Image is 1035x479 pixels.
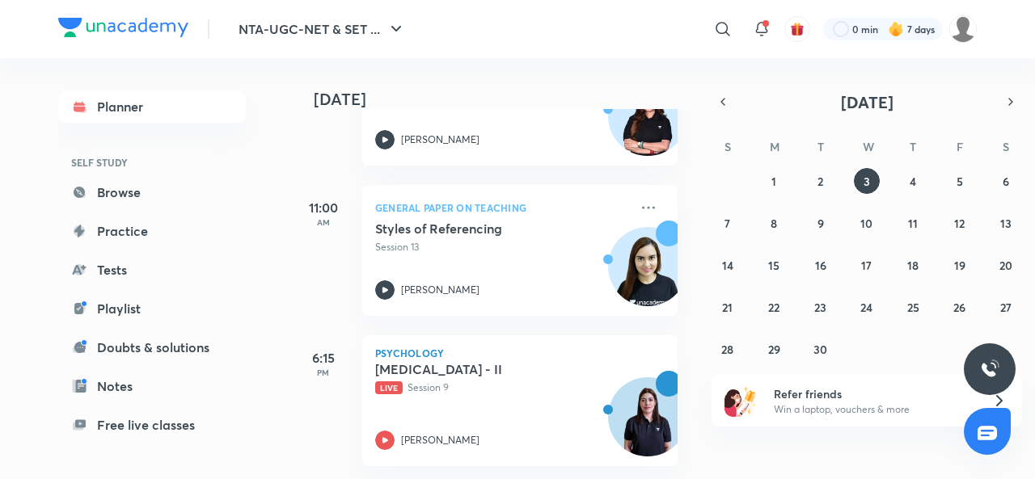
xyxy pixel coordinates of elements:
p: [PERSON_NAME] [401,283,479,297]
abbr: September 24, 2025 [860,300,872,315]
button: September 25, 2025 [900,294,926,320]
abbr: September 3, 2025 [864,174,870,189]
button: September 11, 2025 [900,210,926,236]
button: September 15, 2025 [761,252,787,278]
abbr: September 8, 2025 [771,216,777,231]
p: Session 9 [375,380,629,395]
button: September 8, 2025 [761,210,787,236]
button: avatar [784,16,810,42]
h5: Neuropsychological Tests - II [375,361,577,377]
button: [DATE] [734,90,999,113]
abbr: September 1, 2025 [771,174,776,189]
button: September 13, 2025 [993,210,1019,236]
button: September 21, 2025 [715,294,741,320]
img: referral [724,384,757,417]
img: ranjini [949,15,977,43]
button: September 4, 2025 [900,168,926,194]
abbr: September 7, 2025 [724,216,730,231]
button: September 18, 2025 [900,252,926,278]
abbr: September 26, 2025 [953,300,965,315]
p: Win a laptop, vouchers & more [774,402,973,417]
button: September 16, 2025 [808,252,834,278]
p: [PERSON_NAME] [401,132,479,147]
h5: 6:15 [291,348,356,368]
p: Session 13 [375,240,629,254]
button: NTA-UGC-NET & SET ... [229,13,416,45]
a: Notes [58,370,246,402]
abbr: Tuesday [817,139,824,154]
button: September 3, 2025 [854,168,880,194]
p: AM [291,217,356,227]
abbr: Friday [957,139,963,154]
h6: Refer friends [774,385,973,402]
abbr: September 25, 2025 [907,300,919,315]
img: ttu [980,359,999,379]
p: PM [291,368,356,377]
abbr: September 14, 2025 [722,258,733,273]
img: streak [888,21,904,37]
button: September 7, 2025 [715,210,741,236]
a: Free live classes [58,409,246,441]
button: September 26, 2025 [947,294,973,320]
abbr: September 19, 2025 [954,258,965,273]
img: avatar [790,22,805,36]
abbr: September 28, 2025 [721,342,733,357]
button: September 10, 2025 [854,210,880,236]
abbr: Thursday [910,139,916,154]
button: September 14, 2025 [715,252,741,278]
button: September 22, 2025 [761,294,787,320]
img: Avatar [609,86,686,163]
img: Avatar [609,236,686,313]
abbr: September 29, 2025 [768,342,780,357]
abbr: September 6, 2025 [1003,174,1009,189]
button: September 9, 2025 [808,210,834,236]
button: September 24, 2025 [854,294,880,320]
abbr: Wednesday [863,139,874,154]
button: September 27, 2025 [993,294,1019,320]
button: September 20, 2025 [993,252,1019,278]
button: September 17, 2025 [854,252,880,278]
button: September 29, 2025 [761,336,787,362]
button: September 6, 2025 [993,168,1019,194]
h5: 11:00 [291,198,356,217]
a: Playlist [58,292,246,325]
h6: SELF STUDY [58,149,246,176]
button: September 1, 2025 [761,168,787,194]
abbr: September 5, 2025 [957,174,963,189]
button: September 5, 2025 [947,168,973,194]
button: September 12, 2025 [947,210,973,236]
abbr: September 21, 2025 [722,300,733,315]
button: September 23, 2025 [808,294,834,320]
abbr: September 30, 2025 [813,342,827,357]
a: Practice [58,215,246,247]
button: September 28, 2025 [715,336,741,362]
abbr: September 22, 2025 [768,300,779,315]
h4: [DATE] [314,90,694,109]
a: Company Logo [58,18,188,41]
img: Company Logo [58,18,188,37]
abbr: September 9, 2025 [817,216,824,231]
abbr: September 27, 2025 [1000,300,1012,315]
a: Browse [58,176,246,208]
p: [PERSON_NAME] [401,433,479,447]
abbr: Saturday [1003,139,1009,154]
abbr: September 23, 2025 [814,300,826,315]
abbr: September 16, 2025 [815,258,826,273]
a: Tests [58,254,246,286]
a: Planner [58,90,246,123]
abbr: September 12, 2025 [954,216,965,231]
abbr: September 13, 2025 [1000,216,1012,231]
button: September 2, 2025 [808,168,834,194]
abbr: September 18, 2025 [907,258,919,273]
p: General Paper on Teaching [375,198,629,217]
a: Doubts & solutions [58,331,246,363]
button: September 19, 2025 [947,252,973,278]
abbr: September 2, 2025 [817,174,823,189]
h5: Styles of Referencing [375,221,577,237]
p: Psychology [375,348,665,358]
abbr: September 17, 2025 [861,258,872,273]
span: [DATE] [841,91,893,113]
abbr: September 11, 2025 [908,216,918,231]
abbr: September 10, 2025 [860,216,872,231]
button: September 30, 2025 [808,336,834,362]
